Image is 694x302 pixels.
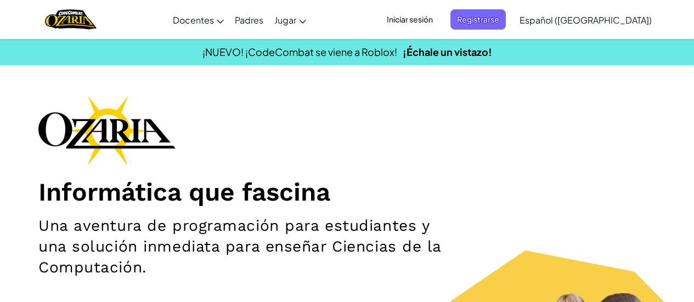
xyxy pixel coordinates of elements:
a: Ozaria by CodeCombat logo [45,8,96,31]
h1: Informática que fascina [38,176,656,207]
span: Jugar [274,14,296,26]
button: Registrarse [450,9,506,30]
a: ¡Échale un vistazo! [403,45,492,58]
a: Jugar [269,5,312,35]
img: Ozaria branding logo [38,95,176,166]
span: Español ([GEOGRAPHIC_DATA]) [520,14,652,26]
img: Home [45,8,96,31]
a: Docentes [167,5,229,35]
span: Docentes [173,14,214,26]
span: ¡NUEVO! ¡CodeCombat se viene a Roblox! [202,45,397,58]
a: Padres [229,5,269,35]
h2: Una aventura de programación para estudiantes y una solución inmediata para enseñar Ciencias de l... [38,215,452,278]
button: Iniciar sesión [380,9,439,30]
a: Español ([GEOGRAPHIC_DATA]) [514,5,657,35]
